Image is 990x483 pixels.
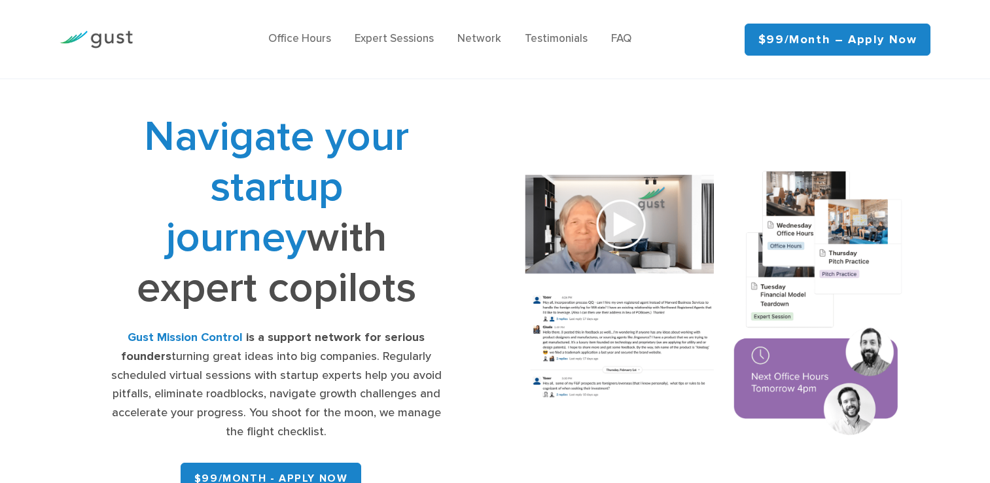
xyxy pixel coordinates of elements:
img: Gust Logo [60,31,133,48]
img: Composition of calendar events, a video call presentation, and chat rooms [505,156,923,454]
a: Expert Sessions [355,32,434,45]
strong: Gust Mission Control [128,331,243,344]
a: $99/month – Apply Now [745,24,931,56]
h1: with expert copilots [109,111,444,313]
a: FAQ [611,32,631,45]
strong: is a support network for serious founders [121,331,425,363]
a: Office Hours [268,32,331,45]
a: Network [457,32,501,45]
span: Navigate your startup journey [144,111,409,262]
a: Testimonials [525,32,588,45]
div: turning great ideas into big companies. Regularly scheduled virtual sessions with startup experts... [109,329,444,442]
